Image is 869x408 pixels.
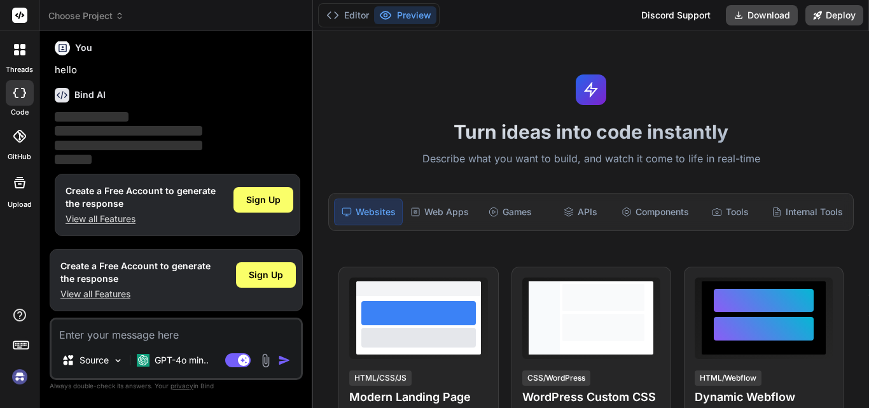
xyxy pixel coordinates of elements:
[6,64,33,75] label: threads
[246,193,281,206] span: Sign Up
[522,370,590,386] div: CSS/WordPress
[74,88,106,101] h6: Bind AI
[11,107,29,118] label: code
[321,6,374,24] button: Editor
[767,199,848,225] div: Internal Tools
[55,126,202,136] span: ‌
[113,355,123,366] img: Pick Models
[9,366,31,388] img: signin
[695,370,761,386] div: HTML/Webflow
[405,199,474,225] div: Web Apps
[75,41,92,54] h6: You
[249,269,283,281] span: Sign Up
[258,353,273,368] img: attachment
[48,10,124,22] span: Choose Project
[805,5,863,25] button: Deploy
[155,354,209,367] p: GPT-4o min..
[634,5,718,25] div: Discord Support
[66,213,216,225] p: View all Features
[334,199,403,225] div: Websites
[616,199,694,225] div: Components
[55,112,129,122] span: ‌
[80,354,109,367] p: Source
[697,199,764,225] div: Tools
[170,382,193,390] span: privacy
[8,199,32,210] label: Upload
[321,120,861,143] h1: Turn ideas into code instantly
[726,5,798,25] button: Download
[522,388,660,406] h4: WordPress Custom CSS
[60,260,211,285] h1: Create a Free Account to generate the response
[476,199,544,225] div: Games
[50,380,303,392] p: Always double-check its answers. Your in Bind
[349,388,487,406] h4: Modern Landing Page
[55,141,202,150] span: ‌
[55,63,300,78] p: hello
[55,155,92,164] span: ‌
[278,354,291,367] img: icon
[546,199,614,225] div: APIs
[349,370,412,386] div: HTML/CSS/JS
[66,185,216,210] h1: Create a Free Account to generate the response
[321,151,861,167] p: Describe what you want to build, and watch it come to life in real-time
[137,354,149,367] img: GPT-4o mini
[60,288,211,300] p: View all Features
[374,6,436,24] button: Preview
[8,151,31,162] label: GitHub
